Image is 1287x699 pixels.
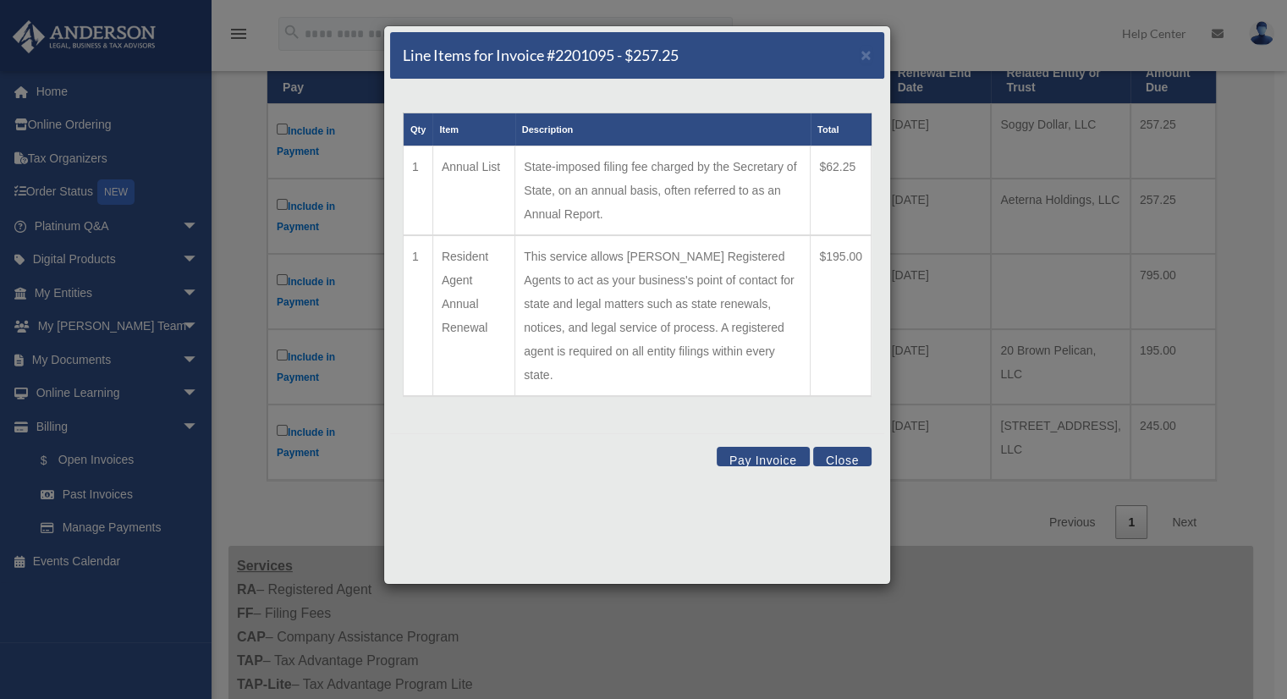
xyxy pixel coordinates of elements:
span: × [861,45,872,64]
th: Description [515,113,811,146]
button: Pay Invoice [717,447,810,466]
td: $195.00 [811,235,872,396]
td: Resident Agent Annual Renewal [432,235,514,396]
button: Close [813,447,872,466]
button: Close [861,46,872,63]
th: Total [811,113,872,146]
td: 1 [404,146,433,236]
td: $62.25 [811,146,872,236]
th: Item [432,113,514,146]
td: Annual List [432,146,514,236]
td: 1 [404,235,433,396]
td: State-imposed filing fee charged by the Secretary of State, on an annual basis, often referred to... [515,146,811,236]
th: Qty [404,113,433,146]
td: This service allows [PERSON_NAME] Registered Agents to act as your business's point of contact fo... [515,235,811,396]
h5: Line Items for Invoice #2201095 - $257.25 [403,45,679,66]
